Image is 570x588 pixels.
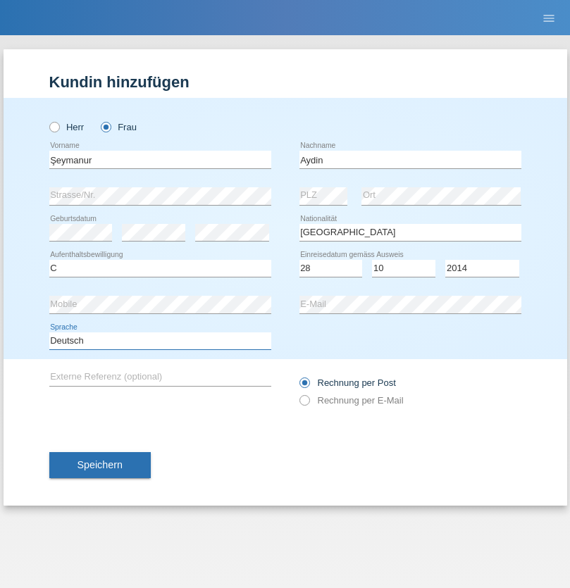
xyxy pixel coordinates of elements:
input: Rechnung per E-Mail [299,395,309,413]
input: Herr [49,122,58,131]
input: Frau [101,122,110,131]
input: Rechnung per Post [299,377,309,395]
h1: Kundin hinzufügen [49,73,521,91]
label: Rechnung per E-Mail [299,395,404,406]
label: Frau [101,122,137,132]
button: Speichern [49,452,151,479]
i: menu [542,11,556,25]
label: Rechnung per Post [299,377,396,388]
a: menu [535,13,563,22]
label: Herr [49,122,85,132]
span: Speichern [78,459,123,470]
